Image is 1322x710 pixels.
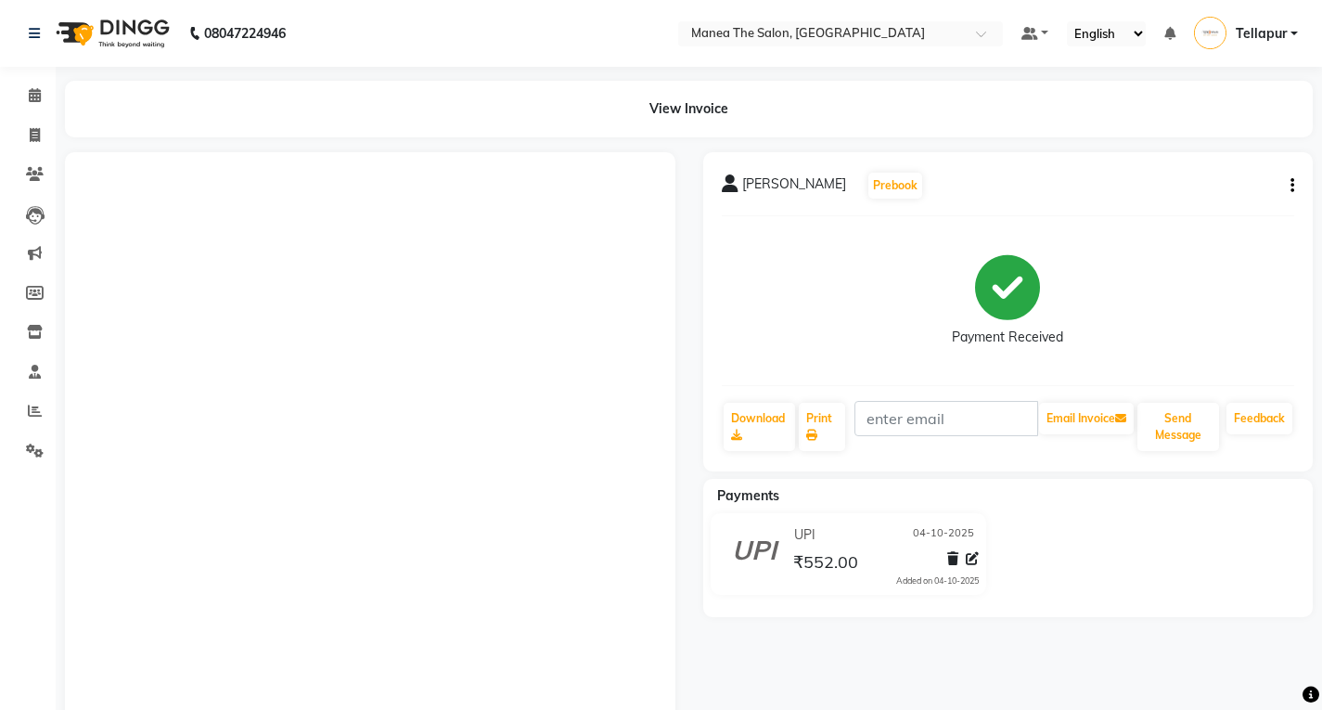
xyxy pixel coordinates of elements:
button: Email Invoice [1039,403,1134,434]
a: Print [799,403,845,451]
span: Tellapur [1236,24,1287,44]
span: ₹552.00 [793,551,858,577]
a: Download [724,403,795,451]
span: Payments [717,487,779,504]
div: Added on 04-10-2025 [896,574,979,587]
span: [PERSON_NAME] [742,174,846,200]
img: Tellapur [1194,17,1226,49]
b: 08047224946 [204,7,286,59]
div: View Invoice [65,81,1313,137]
input: enter email [854,401,1038,436]
button: Prebook [868,173,922,199]
img: logo [47,7,174,59]
span: 04-10-2025 [913,525,974,545]
div: Payment Received [952,328,1063,347]
span: UPI [794,525,815,545]
a: Feedback [1226,403,1292,434]
button: Send Message [1137,403,1219,451]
